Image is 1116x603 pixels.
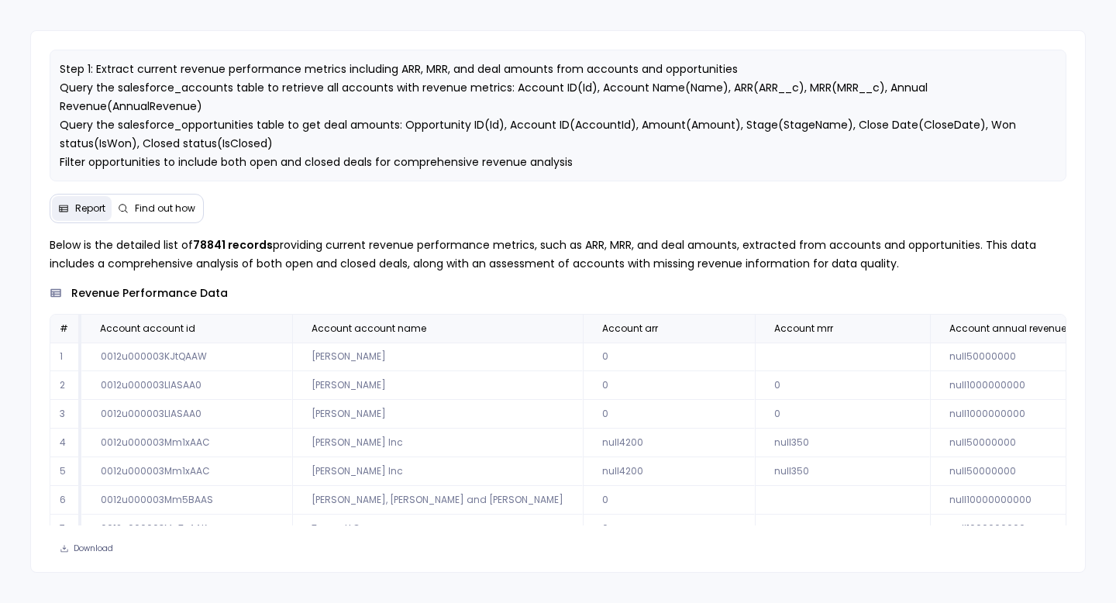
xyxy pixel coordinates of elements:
[774,322,833,335] span: Account mrr
[60,61,1019,207] span: Step 1: Extract current revenue performance metrics including ARR, MRR, and deal amounts from acc...
[81,400,292,429] td: 0012u000003LlASAA0
[755,371,930,400] td: 0
[74,543,113,554] span: Download
[583,515,755,543] td: 0
[52,196,112,221] button: Report
[50,457,81,486] td: 5
[755,400,930,429] td: 0
[292,429,583,457] td: [PERSON_NAME] Inc
[755,457,930,486] td: null350
[583,429,755,457] td: null4200
[135,202,195,215] span: Find out how
[81,429,292,457] td: 0012u000003Mm1xAAC
[292,400,583,429] td: [PERSON_NAME]
[949,322,1066,335] span: Account annual revenue
[81,343,292,371] td: 0012u000003KJtQAAW
[583,343,755,371] td: 0
[583,400,755,429] td: 0
[312,322,426,335] span: Account account name
[583,371,755,400] td: 0
[81,371,292,400] td: 0012u000003LlASAA0
[292,343,583,371] td: [PERSON_NAME]
[583,486,755,515] td: 0
[112,196,201,221] button: Find out how
[50,486,81,515] td: 6
[292,486,583,515] td: [PERSON_NAME], [PERSON_NAME] and [PERSON_NAME]
[50,236,1066,273] p: Below is the detailed list of providing current revenue performance metrics, such as ARR, MRR, an...
[755,429,930,457] td: null350
[583,457,755,486] td: null4200
[50,400,81,429] td: 3
[50,371,81,400] td: 2
[81,486,292,515] td: 0012u000003Mm5BAAS
[71,285,228,301] span: revenue performance data
[50,429,81,457] td: 4
[60,322,68,335] span: #
[602,322,658,335] span: Account arr
[75,202,105,215] span: Report
[292,515,583,543] td: Towne LLC
[81,515,292,543] td: 0012u000003MoTyAAK
[292,371,583,400] td: [PERSON_NAME]
[50,515,81,543] td: 7
[50,538,123,560] button: Download
[100,322,195,335] span: Account account id
[50,343,81,371] td: 1
[292,457,583,486] td: [PERSON_NAME] Inc
[193,237,273,253] strong: 78841 records
[81,457,292,486] td: 0012u000003Mm1xAAC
